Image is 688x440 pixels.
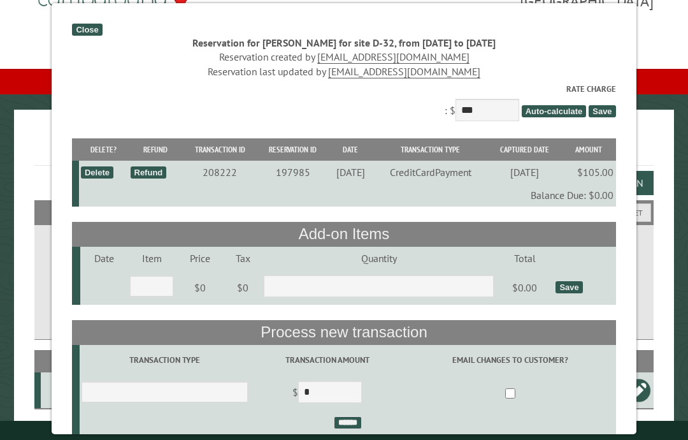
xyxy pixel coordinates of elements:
h1: Reservations [34,130,654,165]
td: $0.00 [496,270,554,305]
div: Reservation created by [72,50,615,64]
td: [DATE] [488,161,561,184]
td: $105.00 [561,161,616,184]
td: Quantity [262,247,496,270]
th: Date [328,138,372,161]
td: $ [250,376,405,411]
td: Balance Due: $0.00 [79,184,616,207]
div: Save [555,281,582,293]
td: CreditCardPayment [373,161,489,184]
th: Reservation ID [257,138,329,161]
td: [DATE] [328,161,372,184]
td: $0 [175,270,224,305]
th: Site [41,350,96,372]
h2: Filters [34,200,654,224]
td: Price [175,247,224,270]
div: Reservation last updated by [72,64,615,78]
span: Save [589,105,615,117]
td: Total [496,247,554,270]
span: Auto-calculate [522,105,587,117]
label: Transaction Type [82,354,248,366]
th: Captured Date [488,138,561,161]
td: 208222 [183,161,257,184]
th: Delete? [79,138,129,161]
div: : $ [72,83,615,124]
td: Date [80,247,128,270]
div: Refund [131,166,167,179]
th: Amount [561,138,616,161]
th: Refund [128,138,182,161]
th: Add-on Items [72,222,615,246]
div: Delete [81,166,113,179]
div: Close [72,24,102,36]
td: Item [128,247,176,270]
th: Transaction ID [183,138,257,161]
div: Reservation for [PERSON_NAME] for site D-32, from [DATE] to [DATE] [72,36,615,50]
label: Transaction Amount [252,354,403,366]
td: Tax [224,247,262,270]
div: D-32 [46,384,94,397]
td: 197985 [257,161,329,184]
th: Transaction Type [373,138,489,161]
label: Email changes to customer? [407,354,614,366]
th: Process new transaction [72,320,615,344]
td: $0 [224,270,262,305]
label: Rate Charge [72,83,615,95]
